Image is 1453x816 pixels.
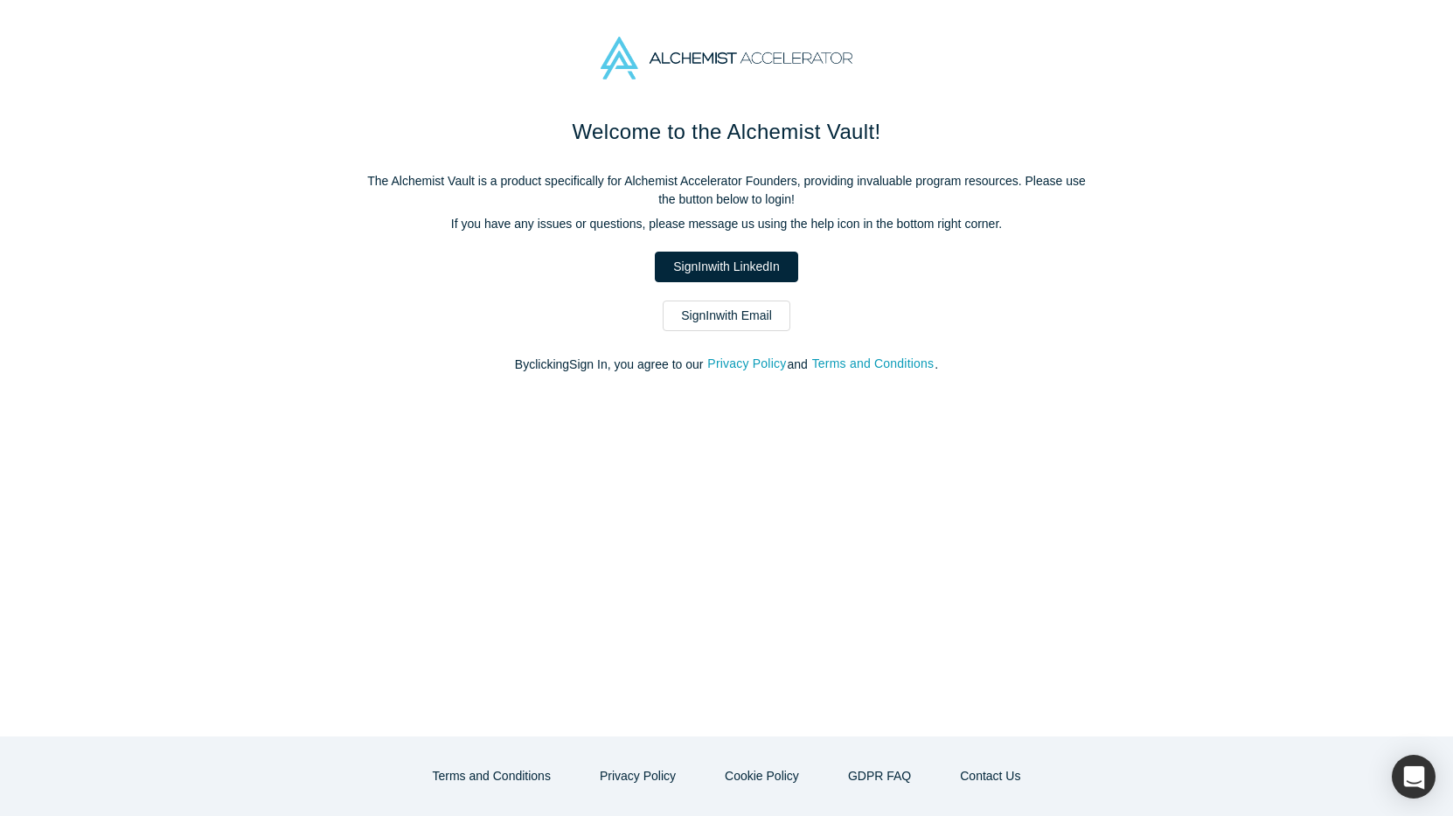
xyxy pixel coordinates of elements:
button: Privacy Policy [706,354,787,374]
button: Cookie Policy [706,761,817,792]
button: Privacy Policy [581,761,694,792]
a: GDPR FAQ [830,761,929,792]
button: Contact Us [942,761,1039,792]
img: Alchemist Accelerator Logo [601,37,852,80]
button: Terms and Conditions [811,354,935,374]
p: If you have any issues or questions, please message us using the help icon in the bottom right co... [359,215,1094,233]
p: The Alchemist Vault is a product specifically for Alchemist Accelerator Founders, providing inval... [359,172,1094,209]
button: Terms and Conditions [414,761,569,792]
a: SignInwith Email [663,301,790,331]
p: By clicking Sign In , you agree to our and . [359,356,1094,374]
h1: Welcome to the Alchemist Vault! [359,116,1094,148]
a: SignInwith LinkedIn [655,252,797,282]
